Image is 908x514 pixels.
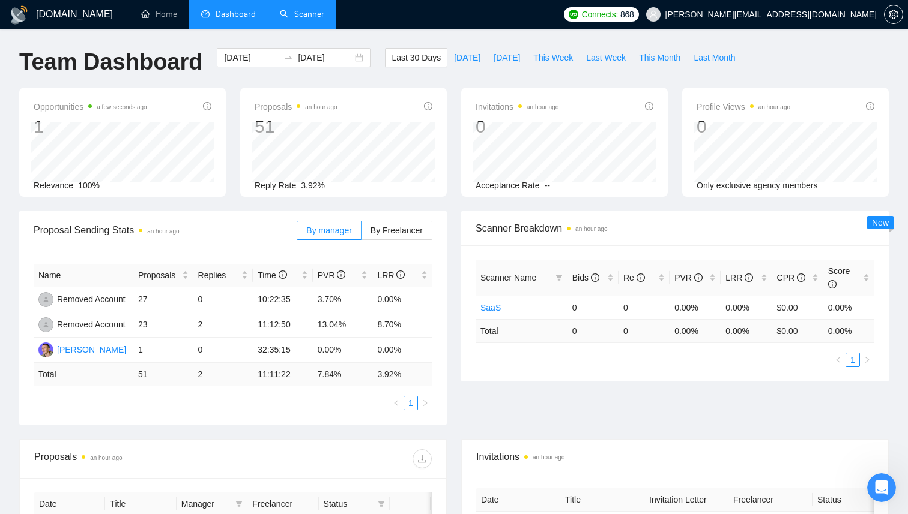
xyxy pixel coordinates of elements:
li: 1 [404,396,418,410]
th: Invitation Letter [644,488,728,512]
time: an hour ago [527,104,558,110]
span: Bids [572,273,599,282]
span: [DATE] [454,51,480,64]
td: 7.84 % [313,363,373,386]
span: PVR [674,273,703,282]
button: This Week [527,48,580,67]
span: info-circle [745,273,753,282]
td: 32:35:15 [253,338,313,363]
div: [PERSON_NAME] [57,343,126,356]
div: 1 [34,115,147,138]
span: filter [555,274,563,281]
button: left [831,353,846,367]
span: info-circle [203,102,211,110]
a: searchScanner [280,9,324,19]
span: CPR [777,273,805,282]
span: info-circle [424,102,432,110]
td: 0 [567,319,619,342]
span: info-circle [645,102,653,110]
span: By manager [306,226,351,235]
a: homeHome [141,9,177,19]
button: right [860,353,874,367]
iframe: Intercom live chat [867,473,896,502]
td: 13.04% [313,312,373,338]
td: 0.00% [823,296,874,319]
span: info-circle [337,270,345,279]
span: Status [324,497,373,510]
span: PVR [318,270,346,280]
td: 0.00 % [823,319,874,342]
span: right [422,399,429,407]
th: Name [34,264,133,287]
td: $ 0.00 [772,319,823,342]
button: [DATE] [487,48,527,67]
td: 0 [567,296,619,319]
span: Last 30 Days [392,51,441,64]
time: a few seconds ago [97,104,147,110]
td: 0.00% [670,296,721,319]
li: 1 [846,353,860,367]
th: Replies [193,264,253,287]
img: upwork-logo.png [569,10,578,19]
span: filter [553,269,565,287]
span: Connects: [582,8,618,21]
time: an hour ago [575,226,607,232]
span: Scanner Breakdown [476,221,874,236]
td: Total [476,319,567,342]
div: Removed Account [57,293,126,306]
th: Title [560,488,644,512]
button: right [418,396,432,410]
li: Previous Page [831,353,846,367]
button: setting [884,5,903,24]
div: Proposals [34,449,233,468]
span: Profile Views [697,100,790,114]
span: setting [885,10,903,19]
span: Time [258,270,286,280]
span: Last Month [694,51,735,64]
span: info-circle [396,270,405,279]
img: BS [38,342,53,357]
li: Next Page [860,353,874,367]
span: Dashboard [216,9,256,19]
span: 100% [78,181,100,190]
span: Proposals [255,100,337,114]
h1: Team Dashboard [19,48,202,76]
span: This Month [639,51,680,64]
button: Last Week [580,48,632,67]
td: 3.70% [313,287,373,312]
span: info-circle [694,273,703,282]
td: 10:22:35 [253,287,313,312]
td: 0.00% [313,338,373,363]
td: 2 [193,312,253,338]
span: Reply Rate [255,181,296,190]
a: SaaS [480,303,501,312]
img: RA [38,317,53,332]
td: 0 [193,287,253,312]
div: 51 [255,115,337,138]
span: info-circle [637,273,645,282]
td: 2 [193,363,253,386]
button: left [389,396,404,410]
span: download [413,454,431,464]
td: 11:12:50 [253,312,313,338]
span: 868 [620,8,634,21]
span: LRR [377,270,405,280]
th: Date [476,488,560,512]
div: 0 [697,115,790,138]
input: Start date [224,51,279,64]
td: 0.00% [721,296,772,319]
span: LRR [725,273,753,282]
span: to [283,53,293,62]
time: an hour ago [147,228,179,235]
span: -- [545,181,550,190]
a: 1 [846,353,859,366]
a: 1 [404,396,417,410]
span: Proposal Sending Stats [34,223,297,238]
td: 11:11:22 [253,363,313,386]
li: Next Page [418,396,432,410]
img: RA [38,292,53,307]
img: logo [10,5,29,25]
span: By Freelancer [371,226,423,235]
time: an hour ago [90,455,122,461]
td: 0 [619,319,670,342]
